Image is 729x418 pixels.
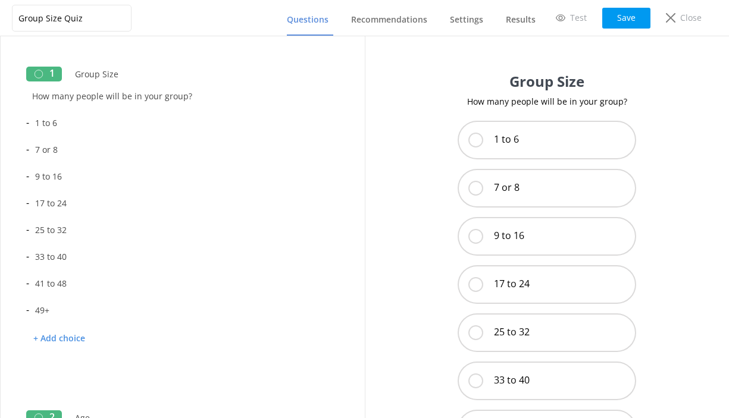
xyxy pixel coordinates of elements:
[506,14,536,26] span: Results
[29,136,328,163] input: Choice
[69,61,262,87] input: Add a title
[494,180,520,196] p: 7 or 8
[26,297,339,323] div: -
[494,373,530,388] p: 33 to 40
[26,243,339,270] div: -
[29,163,328,190] input: Choice
[680,11,702,24] p: Close
[450,14,483,26] span: Settings
[467,95,627,108] p: How many people will be in your group?
[26,83,339,109] input: Add a description
[29,243,328,270] input: Choice
[26,67,62,81] div: 1
[26,190,339,216] div: -
[351,14,427,26] span: Recommendations
[570,11,587,24] p: Test
[494,132,519,147] p: 1 to 6
[287,14,328,26] span: Questions
[494,276,530,292] p: 17 to 24
[26,328,92,349] p: + Add choice
[26,136,339,163] div: -
[26,270,339,297] div: -
[29,270,328,297] input: Choice
[29,297,328,323] input: Choice
[29,216,328,243] input: Choice
[29,190,328,216] input: Choice
[509,72,584,90] h1: Group Size
[26,216,339,243] div: -
[26,163,339,190] div: -
[494,325,530,340] p: 25 to 32
[602,8,650,29] button: Save
[547,8,595,28] a: Test
[29,109,328,136] input: Choice
[26,109,339,136] div: -
[494,228,524,244] p: 9 to 16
